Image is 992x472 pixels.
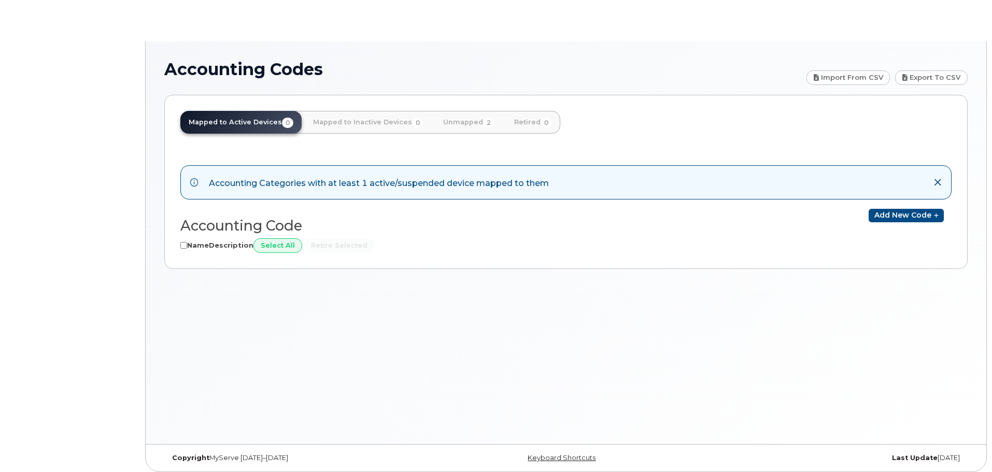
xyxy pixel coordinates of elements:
[209,238,253,253] th: Description
[305,111,432,134] a: Mapped to Inactive Devices
[180,111,302,134] a: Mapped to Active Devices
[209,175,549,190] div: Accounting Categories with at least 1 active/suspended device mapped to them
[700,454,968,462] div: [DATE]
[180,218,558,234] h2: Accounting Code
[164,60,801,78] h1: Accounting Codes
[483,118,494,128] span: 2
[412,118,423,128] span: 0
[506,111,560,134] a: Retired
[435,111,503,134] a: Unmapped
[541,118,552,128] span: 0
[528,454,596,462] a: Keyboard Shortcuts
[187,238,209,253] th: Name
[253,238,302,253] input: Select All
[282,118,293,128] span: 0
[869,209,944,222] a: Add new code
[895,70,968,85] a: Export to CSV
[892,454,938,462] strong: Last Update
[806,70,890,85] a: Import from CSV
[164,454,432,462] div: MyServe [DATE]–[DATE]
[172,454,209,462] strong: Copyright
